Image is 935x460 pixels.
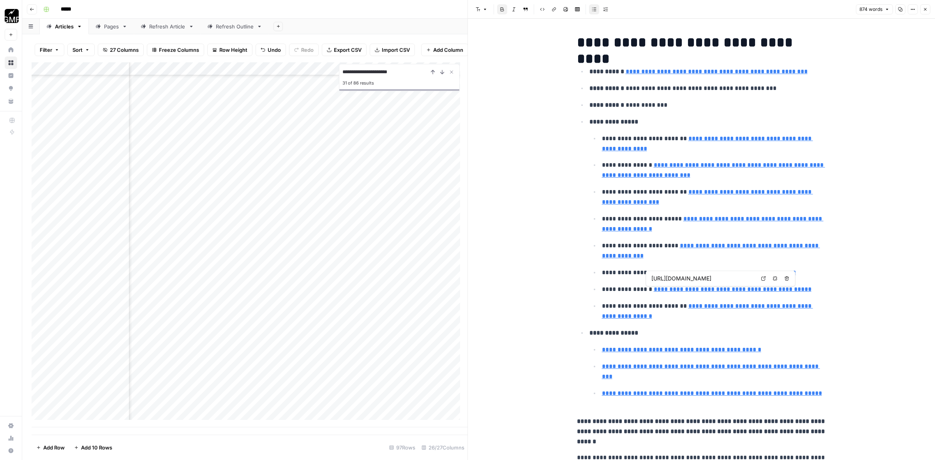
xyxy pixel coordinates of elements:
[342,78,456,88] div: 31 of 86 results
[386,441,418,454] div: 97 Rows
[40,46,52,54] span: Filter
[5,95,17,108] a: Your Data
[219,46,247,54] span: Row Height
[104,23,119,30] div: Pages
[322,44,367,56] button: Export CSV
[447,67,456,77] button: Close Search
[5,432,17,444] a: Usage
[89,19,134,34] a: Pages
[207,44,252,56] button: Row Height
[159,46,199,54] span: Freeze Columns
[418,441,467,454] div: 26/27 Columns
[67,44,95,56] button: Sort
[69,441,117,454] button: Add 10 Rows
[147,44,204,56] button: Freeze Columns
[81,444,112,451] span: Add 10 Rows
[5,9,19,23] img: Growth Marketing Pro Logo
[856,4,893,14] button: 874 words
[40,19,89,34] a: Articles
[134,19,201,34] a: Refresh Article
[421,44,468,56] button: Add Column
[289,44,319,56] button: Redo
[438,67,447,77] button: Next Result
[5,82,17,95] a: Opportunities
[268,46,281,54] span: Undo
[72,46,83,54] span: Sort
[301,46,314,54] span: Redo
[5,419,17,432] a: Settings
[98,44,144,56] button: 27 Columns
[216,23,254,30] div: Refresh Outline
[433,46,463,54] span: Add Column
[370,44,415,56] button: Import CSV
[201,19,269,34] a: Refresh Outline
[5,56,17,69] a: Browse
[35,44,64,56] button: Filter
[428,67,438,77] button: Previous Result
[110,46,139,54] span: 27 Columns
[5,44,17,56] a: Home
[5,69,17,82] a: Insights
[382,46,410,54] span: Import CSV
[43,444,65,451] span: Add Row
[55,23,74,30] div: Articles
[149,23,185,30] div: Refresh Article
[256,44,286,56] button: Undo
[5,444,17,457] button: Help + Support
[5,6,17,26] button: Workspace: Growth Marketing Pro
[859,6,882,13] span: 874 words
[334,46,362,54] span: Export CSV
[32,441,69,454] button: Add Row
